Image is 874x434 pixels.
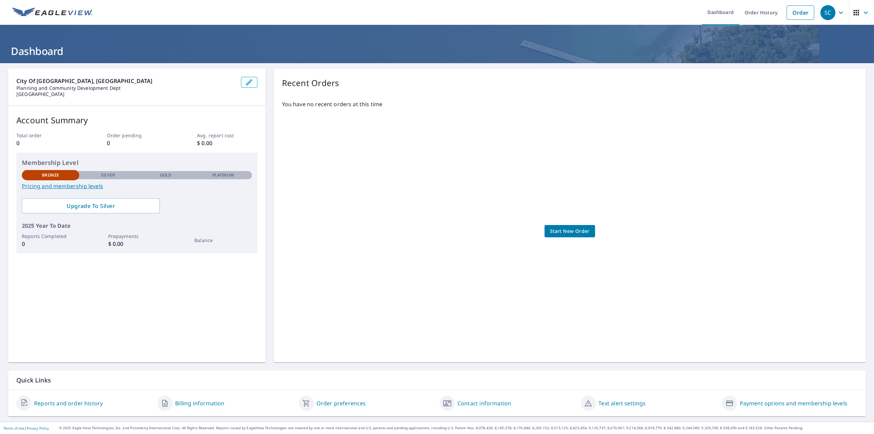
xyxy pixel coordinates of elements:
[22,240,79,248] p: 0
[108,233,166,240] p: Prepayments
[16,77,236,85] p: City of [GEOGRAPHIC_DATA], [GEOGRAPHIC_DATA]
[101,172,115,178] p: Silver
[27,202,154,210] span: Upgrade To Silver
[197,139,257,147] p: $ 0.00
[282,77,339,89] p: Recent Orders
[175,399,224,407] a: Billing information
[22,233,79,240] p: Reports Completed
[12,8,93,18] img: EV Logo
[42,172,59,178] p: Bronze
[787,5,814,20] a: Order
[34,399,103,407] a: Reports and order history
[197,132,257,139] p: Avg. report cost
[22,222,252,230] p: 2025 Year To Date
[550,227,590,236] span: Start New Order
[3,426,49,430] p: |
[316,399,366,407] a: Order preferences
[545,225,595,238] a: Start New Order
[8,44,866,58] h1: Dashboard
[27,426,49,431] a: Privacy Policy
[108,240,166,248] p: $ 0.00
[22,158,252,167] p: Membership Level
[16,85,236,91] p: Planning and Community Development Dept
[820,5,835,20] div: SC
[16,114,257,126] p: Account Summary
[194,237,252,244] p: Balance
[282,100,858,108] p: You have no recent orders at this time
[740,399,847,407] a: Payment options and membership levels
[598,399,646,407] a: Text alert settings
[59,425,871,431] p: © 2025 Eagle View Technologies, Inc. and Pictometry International Corp. All Rights Reserved. Repo...
[457,399,511,407] a: Contact information
[107,132,167,139] p: Order pending
[22,182,252,190] a: Pricing and membership levels
[16,376,858,384] p: Quick Links
[22,198,160,213] a: Upgrade To Silver
[160,172,171,178] p: Gold
[107,139,167,147] p: 0
[16,132,76,139] p: Total order
[16,139,76,147] p: 0
[16,91,236,97] p: [GEOGRAPHIC_DATA]
[212,172,234,178] p: Platinum
[3,426,25,431] a: Terms of Use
